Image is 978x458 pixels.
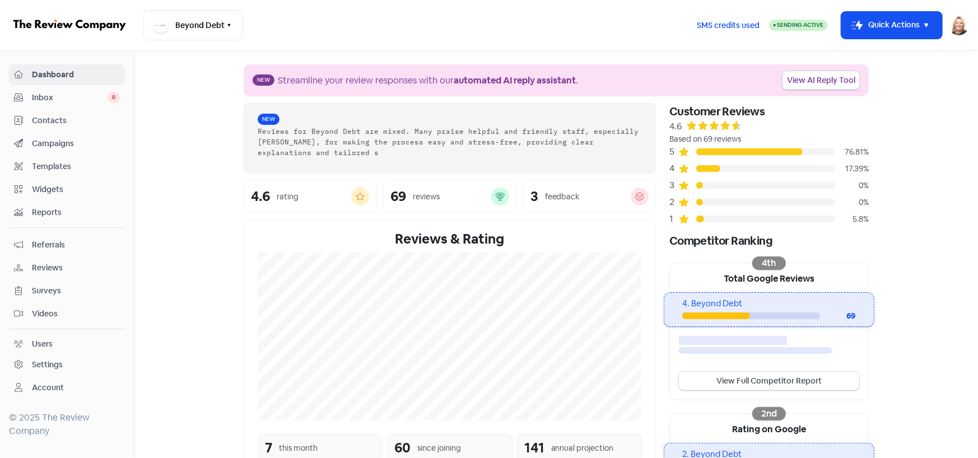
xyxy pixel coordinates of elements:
div: 2 [669,195,678,209]
div: this month [279,442,318,454]
span: New [253,74,274,86]
a: Campaigns [9,133,125,154]
div: 17.39% [835,163,869,175]
span: Contacts [32,115,120,127]
span: Sending Active [777,21,823,29]
span: Surveys [32,285,120,297]
span: Reports [32,207,120,218]
div: Streamline your review responses with our . [278,74,578,87]
div: 4 [669,162,678,175]
a: Dashboard [9,64,125,85]
a: 3feedback [523,180,656,213]
div: 69 [390,190,406,203]
div: 76.81% [835,146,869,158]
div: Settings [32,359,63,371]
div: 0% [835,197,869,208]
a: Inbox 0 [9,87,125,108]
div: 69 [820,310,856,322]
a: Templates [9,156,125,177]
div: 4.6 [669,120,682,133]
div: Reviews for Beyond Debt are mixed. Many praise helpful and friendly staff, especially [PERSON_NAM... [258,126,642,157]
a: Referrals [9,235,125,255]
div: 3 [530,190,538,203]
div: Rating on Google [670,414,868,443]
a: Videos [9,303,125,324]
div: since joining [417,442,461,454]
a: Reviews [9,258,125,278]
div: Competitor Ranking [669,232,869,249]
a: Reports [9,202,125,223]
div: 7 [265,438,272,458]
div: Account [32,382,64,394]
a: Contacts [9,110,125,131]
div: Reviews & Rating [258,229,642,249]
div: 4.6 [251,190,270,203]
div: 5 [669,145,678,158]
a: 4.6rating [244,180,376,213]
div: © 2025 The Review Company [9,411,125,438]
span: Widgets [32,184,120,195]
div: Total Google Reviews [670,263,868,292]
div: 60 [394,438,411,458]
div: 5.8% [835,213,869,225]
div: Users [32,338,53,350]
span: New [258,114,280,125]
button: Beyond Debt [143,10,243,40]
a: SMS credits used [687,18,769,30]
a: 69reviews [383,180,516,213]
span: Reviews [32,262,120,274]
span: SMS credits used [697,20,760,31]
span: Templates [32,161,120,172]
div: 1 [669,212,678,226]
div: annual projection [551,442,614,454]
a: View AI Reply Tool [783,71,860,90]
div: 4th [752,256,786,270]
div: feedback [545,191,580,203]
div: reviews [413,191,440,203]
span: Campaigns [32,138,120,149]
span: Referrals [32,239,120,251]
span: Dashboard [32,69,120,81]
button: Quick Actions [841,12,942,39]
span: Videos [32,308,120,320]
span: Inbox [32,92,108,104]
span: 0 [108,92,120,103]
div: 4. Beyond Debt [682,297,855,310]
a: Sending Active [769,18,828,32]
div: Based on 69 reviews [669,133,869,145]
a: View Full Competitor Report [679,372,859,390]
a: Widgets [9,179,125,200]
a: Users [9,334,125,354]
a: Settings [9,354,125,375]
div: 141 [524,438,544,458]
a: Surveys [9,281,125,301]
div: 3 [669,179,678,192]
div: rating [277,191,299,203]
a: Account [9,377,125,398]
img: User [949,15,969,35]
div: Customer Reviews [669,103,869,120]
div: 2nd [752,407,786,420]
div: 0% [835,180,869,191]
b: automated AI reply assistant [454,74,576,86]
